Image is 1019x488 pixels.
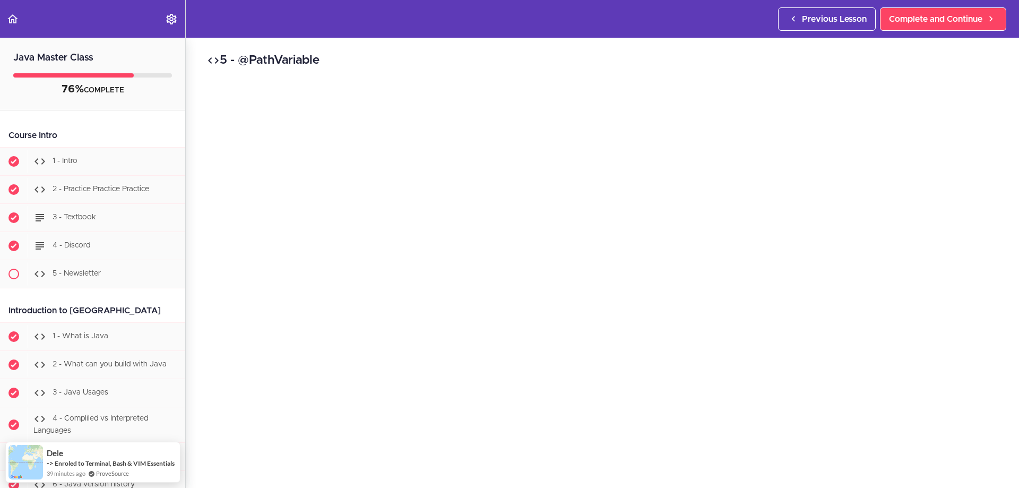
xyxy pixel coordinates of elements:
[53,242,90,249] span: 4 - Discord
[207,52,998,70] h2: 5 - @PathVariable
[47,459,54,467] span: ->
[53,481,135,488] span: 6 - Java version history
[53,185,149,193] span: 2 - Practice Practice Practice
[165,13,178,25] svg: Settings Menu
[53,157,77,165] span: 1 - Intro
[6,13,19,25] svg: Back to course curriculum
[53,213,96,221] span: 3 - Textbook
[53,361,167,368] span: 2 - What can you build with Java
[53,270,101,277] span: 5 - Newsletter
[62,84,84,95] span: 76%
[53,389,108,396] span: 3 - Java Usages
[55,459,175,467] a: Enroled to Terminal, Bash & VIM Essentials
[47,449,63,458] span: Dele
[47,469,85,478] span: 39 minutes ago
[802,13,867,25] span: Previous Lesson
[880,7,1006,31] a: Complete and Continue
[13,83,172,97] div: COMPLETE
[96,469,129,478] a: ProveSource
[33,415,148,434] span: 4 - Compliled vs Interpreted Languages
[778,7,876,31] a: Previous Lesson
[8,445,43,480] img: provesource social proof notification image
[53,332,108,340] span: 1 - What is Java
[889,13,982,25] span: Complete and Continue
